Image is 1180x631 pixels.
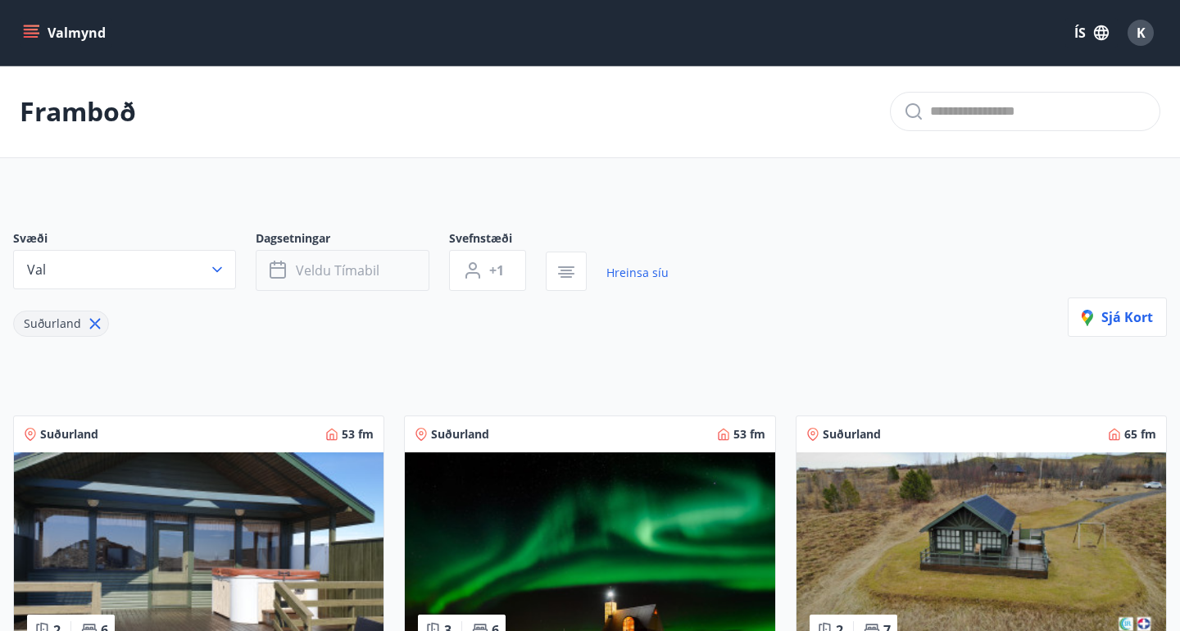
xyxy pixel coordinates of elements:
[823,426,881,443] span: Suðurland
[1137,24,1146,42] span: K
[733,426,765,443] span: 53 fm
[1124,426,1156,443] span: 65 fm
[449,230,546,250] span: Svefnstæði
[296,261,379,279] span: Veldu tímabil
[20,18,112,48] button: menu
[13,250,236,289] button: Val
[20,93,136,129] p: Framboð
[1121,13,1160,52] button: K
[489,261,504,279] span: +1
[449,250,526,291] button: +1
[1082,308,1153,326] span: Sjá kort
[256,230,449,250] span: Dagsetningar
[1065,18,1118,48] button: ÍS
[13,230,256,250] span: Svæði
[24,315,81,331] span: Suðurland
[256,250,429,291] button: Veldu tímabil
[27,261,46,279] span: Val
[40,426,98,443] span: Suðurland
[431,426,489,443] span: Suðurland
[342,426,374,443] span: 53 fm
[13,311,109,337] div: Suðurland
[1068,297,1167,337] button: Sjá kort
[606,255,669,291] a: Hreinsa síu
